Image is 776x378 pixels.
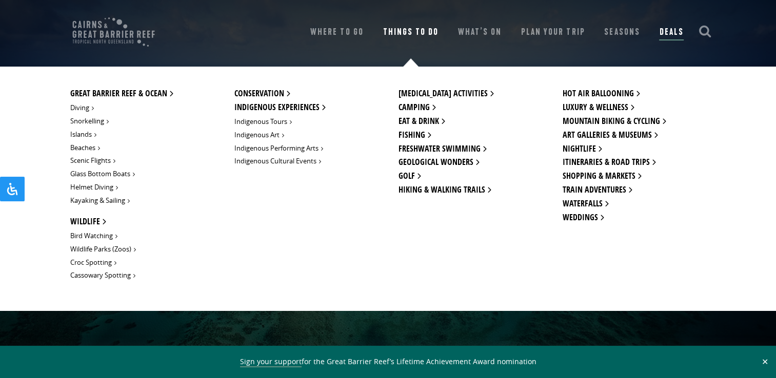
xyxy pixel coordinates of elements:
[70,230,115,242] a: Bird Watching
[234,87,288,101] a: Conservation
[399,156,477,170] a: Geological Wonders
[521,25,585,39] a: Plan Your Trip
[458,25,502,39] a: What’s On
[604,25,640,39] a: Seasons
[70,169,133,180] a: Glass Bottom Boats
[65,10,162,54] img: CGBR-TNQ_dual-logo.svg
[70,129,94,140] a: Islands
[563,156,654,170] a: Itineraries & Road Trips
[240,356,536,367] span: for the Great Barrier Reef’s Lifetime Achievement Award nomination
[70,102,92,114] a: Diving
[70,142,98,154] a: Beaches
[399,170,419,183] a: Golf
[70,182,116,193] a: Helmet Diving
[6,183,18,195] svg: Open Accessibility Panel
[563,101,632,115] a: Luxury & wellness
[70,195,128,206] a: Kayaking & Sailing
[759,357,771,366] button: Close
[70,155,113,166] a: Scenic Flights
[240,356,302,367] a: Sign your support
[659,25,683,40] a: Deals
[234,156,319,167] a: Indigenous Cultural Events
[563,211,602,225] a: Weddings
[563,115,664,129] a: Mountain Biking & Cycling
[399,101,434,115] a: Camping
[70,215,104,229] a: Wildlife
[70,244,134,255] a: Wildlife Parks (Zoos)
[234,130,282,141] a: Indigenous Art
[563,142,600,156] a: Nightlife
[399,129,429,142] a: Fishing
[399,87,492,101] a: [MEDICAL_DATA] Activities
[70,257,114,268] a: Croc Spotting
[563,183,630,197] a: Train Adventures
[234,116,290,128] a: Indigenous Tours
[399,183,489,197] a: Hiking & Walking Trails
[563,170,640,183] a: Shopping & Markets
[70,116,107,127] a: Snorkelling
[563,87,638,101] a: Hot Air Ballooning
[234,101,324,115] a: Indigenous Experiences
[70,87,171,101] a: Great Barrier Reef & Ocean
[234,143,321,154] a: Indigenous Performing Arts
[399,115,443,129] a: Eat & Drink
[563,197,607,211] a: Waterfalls
[399,142,485,156] a: Freshwater Swimming
[383,25,438,39] a: Things To Do
[310,25,363,39] a: Where To Go
[70,270,133,281] a: Cassowary Spotting
[563,129,656,142] a: Art Galleries & Museums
